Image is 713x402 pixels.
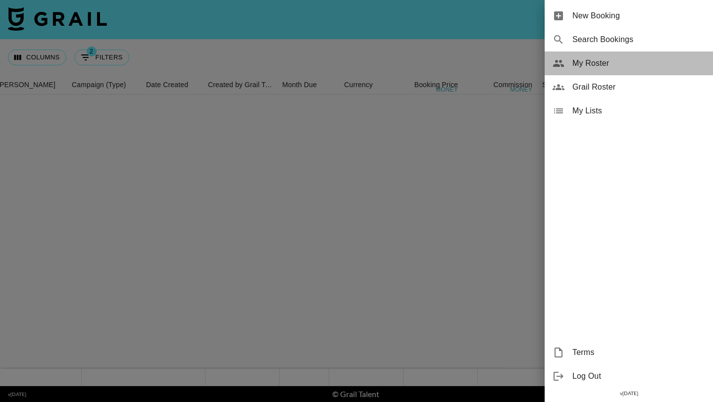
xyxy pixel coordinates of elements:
[572,105,705,117] span: My Lists
[572,57,705,69] span: My Roster
[545,341,713,364] div: Terms
[572,34,705,46] span: Search Bookings
[545,364,713,388] div: Log Out
[545,4,713,28] div: New Booking
[545,28,713,51] div: Search Bookings
[572,370,705,382] span: Log Out
[545,388,713,399] div: v [DATE]
[572,81,705,93] span: Grail Roster
[545,99,713,123] div: My Lists
[572,10,705,22] span: New Booking
[545,75,713,99] div: Grail Roster
[545,51,713,75] div: My Roster
[572,347,705,358] span: Terms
